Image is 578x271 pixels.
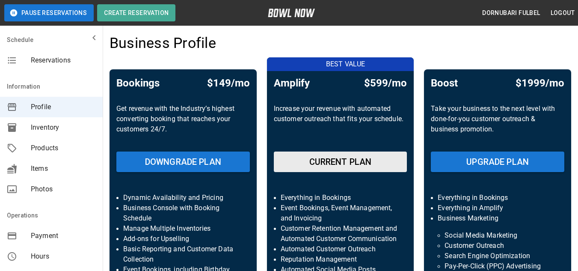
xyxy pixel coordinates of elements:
p: Business Marketing [438,213,557,223]
span: Profile [31,102,96,112]
span: Payment [31,231,96,241]
p: Customer Retention Management and Automated Customer Communication [281,223,400,244]
h6: UPGRADE PLAN [466,155,529,169]
h5: Amplify [274,76,310,90]
h5: $1999/mo [516,76,564,90]
p: Take your business to the next level with done-for-you customer outreach & business promotion. [431,104,564,145]
button: Pause Reservations [4,4,94,21]
span: Reservations [31,55,96,66]
button: UPGRADE PLAN [431,152,564,172]
button: Dornubari Fulbel [479,5,543,21]
span: Products [31,143,96,153]
p: Increase your revenue with automated customer outreach that fits your schedule. [274,104,407,145]
p: Get revenue with the Industry’s highest converting booking that reaches your customers 24/7. [116,104,250,145]
h5: Boost [431,76,458,90]
p: Everything in Bookings [281,193,400,203]
p: Manage Multiple Inventories [123,223,243,234]
p: Automated Customer Outreach [281,244,400,254]
span: Inventory [31,122,96,133]
span: Items [31,164,96,174]
button: Logout [547,5,578,21]
p: Business Console with Booking Schedule [123,203,243,223]
h5: Bookings [116,76,160,90]
p: Customer Outreach [445,241,551,251]
p: BEST VALUE [272,59,419,69]
p: Reputation Management [281,254,400,265]
button: DOWNGRADE PLAN [116,152,250,172]
h6: DOWNGRADE PLAN [145,155,221,169]
p: Add-ons for Upselling [123,234,243,244]
h5: $149/mo [207,76,250,90]
p: Event Bookings, Event Management, and Invoicing [281,203,400,223]
p: Basic Reporting and Customer Data Collection [123,244,243,265]
p: Everything in Amplify [438,203,557,213]
p: Social Media Marketing [445,230,551,241]
img: logo [268,9,315,17]
p: Everything in Bookings [438,193,557,203]
p: Dynamic Availability and Pricing [123,193,243,203]
h4: Business Profile [110,34,216,52]
span: Photos [31,184,96,194]
button: Create Reservation [97,4,175,21]
h5: $599/mo [364,76,407,90]
p: Search Engine Optimization [445,251,551,261]
span: Hours [31,251,96,262]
